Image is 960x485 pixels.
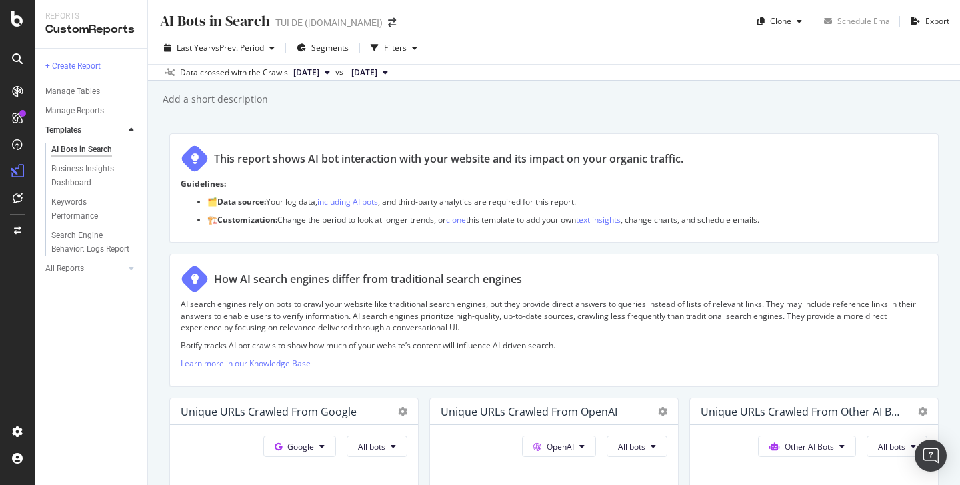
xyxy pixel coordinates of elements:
[181,405,357,418] div: Unique URLs Crawled from Google
[159,11,270,31] div: AI Bots in Search
[878,441,905,452] span: All bots
[180,67,288,79] div: Data crossed with the Crawls
[181,298,927,332] p: AI search engines rely on bots to crawl your website like traditional search engines, but they pr...
[837,15,894,27] div: Schedule Email
[346,65,393,81] button: [DATE]
[51,162,128,190] div: Business Insights Dashboard
[169,254,939,387] div: How AI search engines differ from traditional search enginesAI search engines rely on bots to cra...
[51,229,130,256] div: Search Engine Behavior: Logs Report
[51,229,138,256] a: Search Engine Behavior: Logs Report
[358,441,385,452] span: All bots
[51,162,138,190] a: Business Insights Dashboard
[45,262,125,276] a: All Reports
[925,15,949,27] div: Export
[547,441,574,452] span: OpenAI
[181,340,927,351] p: Botify tracks AI bot crawls to show how much of your website’s content will influence AI-driven s...
[293,67,319,79] span: 2025 Sep. 4th
[45,123,125,137] a: Templates
[45,22,137,37] div: CustomReports
[159,37,280,59] button: Last YearvsPrev. Period
[388,18,396,27] div: arrow-right-arrow-left
[317,196,378,207] a: including AI bots
[311,42,349,53] span: Segments
[335,66,346,78] span: vs
[177,42,211,53] span: Last Year
[45,104,104,118] div: Manage Reports
[576,214,621,225] a: text insights
[446,214,466,225] a: clone
[51,195,126,223] div: Keywords Performance
[915,440,947,472] div: Open Intercom Messenger
[207,196,927,207] p: 🗂️ Your log data, , and third-party analytics are required for this report.
[441,405,617,418] div: Unique URLs Crawled from OpenAI
[287,441,314,452] span: Google
[263,436,336,457] button: Google
[181,358,311,369] a: Learn more in our Knowledge Base
[522,436,596,457] button: OpenAI
[701,405,905,418] div: Unique URLs Crawled from Other AI Bots
[384,42,407,53] div: Filters
[45,11,137,22] div: Reports
[51,143,138,157] a: AI Bots in Search
[45,262,84,276] div: All Reports
[214,272,522,287] div: How AI search engines differ from traditional search engines
[161,93,268,106] div: Add a short description
[867,436,927,457] button: All bots
[45,59,138,73] a: + Create Report
[752,11,807,32] button: Clone
[211,42,264,53] span: vs Prev. Period
[45,85,138,99] a: Manage Tables
[288,65,335,81] button: [DATE]
[45,85,100,99] div: Manage Tables
[51,195,138,223] a: Keywords Performance
[607,436,667,457] button: All bots
[217,214,277,225] strong: Customization:
[214,151,683,167] div: This report shows AI bot interaction with your website and its impact on your organic traffic.
[365,37,423,59] button: Filters
[347,436,407,457] button: All bots
[819,11,894,32] button: Schedule Email
[169,133,939,243] div: This report shows AI bot interaction with your website and its impact on your organic traffic.Gui...
[618,441,645,452] span: All bots
[275,16,383,29] div: TUI DE ([DOMAIN_NAME])
[770,15,791,27] div: Clone
[45,59,101,73] div: + Create Report
[351,67,377,79] span: 2024 Aug. 27th
[785,441,834,452] span: Other AI Bots
[207,214,927,225] p: 🏗️ Change the period to look at longer trends, or this template to add your own , change charts, ...
[758,436,856,457] button: Other AI Bots
[217,196,266,207] strong: Data source:
[291,37,354,59] button: Segments
[905,11,949,32] button: Export
[181,178,226,189] strong: Guidelines:
[51,143,112,157] div: AI Bots in Search
[45,104,138,118] a: Manage Reports
[45,123,81,137] div: Templates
